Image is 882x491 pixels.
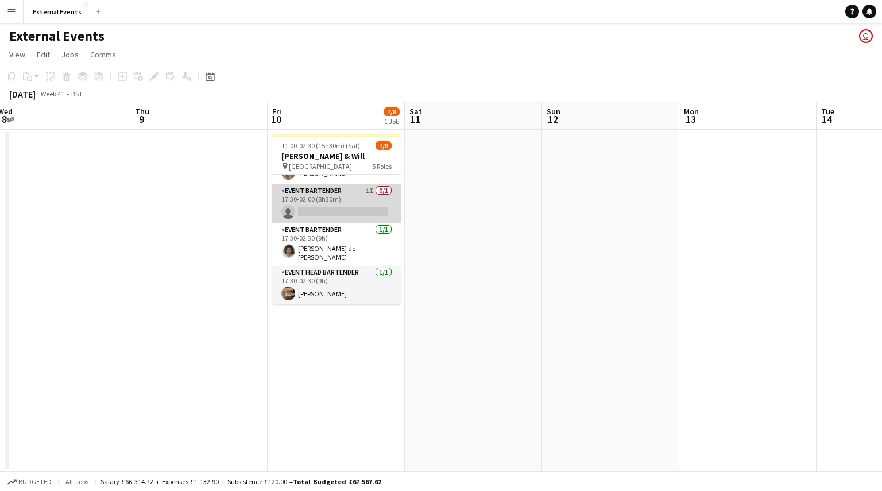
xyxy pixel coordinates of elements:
[272,106,281,117] span: Fri
[32,47,55,62] a: Edit
[408,113,422,126] span: 11
[38,90,67,98] span: Week 41
[63,477,91,486] span: All jobs
[133,113,149,126] span: 9
[5,47,30,62] a: View
[859,29,873,43] app-user-avatar: Events by Camberwell Arms
[18,478,52,486] span: Budgeted
[100,477,381,486] div: Salary £66 314.72 + Expenses £1 132.90 + Subsistence £120.00 =
[272,223,401,266] app-card-role: Event bartender1/117:30-02:30 (9h)[PERSON_NAME] de [PERSON_NAME]
[289,162,352,171] span: [GEOGRAPHIC_DATA]
[37,49,50,60] span: Edit
[372,162,392,171] span: 5 Roles
[86,47,121,62] a: Comms
[384,117,399,126] div: 1 Job
[547,106,560,117] span: Sun
[384,107,400,116] span: 7/8
[6,475,53,488] button: Budgeted
[281,141,360,150] span: 11:00-02:30 (15h30m) (Sat)
[272,266,401,305] app-card-role: Event head Bartender1/117:30-02:30 (9h)[PERSON_NAME]
[272,184,401,223] app-card-role: Event bartender1I0/117:30-02:00 (8h30m)
[270,113,281,126] span: 10
[71,90,83,98] div: BST
[24,1,91,23] button: External Events
[409,106,422,117] span: Sat
[376,141,392,150] span: 7/8
[293,477,381,486] span: Total Budgeted £67 567.62
[61,49,79,60] span: Jobs
[272,151,401,161] h3: [PERSON_NAME] & Will
[684,106,699,117] span: Mon
[9,49,25,60] span: View
[819,113,834,126] span: 14
[9,88,36,100] div: [DATE]
[57,47,83,62] a: Jobs
[90,49,116,60] span: Comms
[135,106,149,117] span: Thu
[682,113,699,126] span: 13
[272,134,401,304] app-job-card: 11:00-02:30 (15h30m) (Sat)7/8[PERSON_NAME] & Will [GEOGRAPHIC_DATA]5 Roles[PERSON_NAME]Floor mana...
[545,113,560,126] span: 12
[821,106,834,117] span: Tue
[9,28,105,45] h1: External Events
